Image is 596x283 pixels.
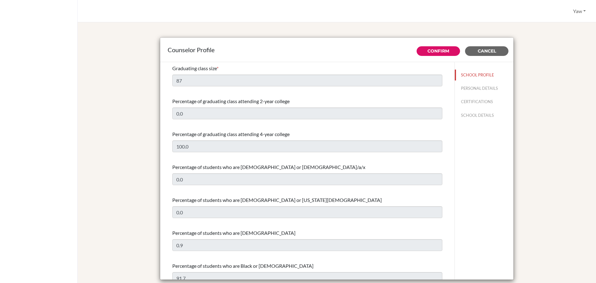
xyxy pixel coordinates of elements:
button: SCHOOL PROFILE [455,70,513,80]
span: Percentage of students who are [DEMOGRAPHIC_DATA] or [DEMOGRAPHIC_DATA]/a/x [172,164,365,170]
button: PERSONAL DETAILS [455,83,513,94]
button: Yaw [570,5,589,17]
span: Percentage of graduating class attending 2-year college [172,98,290,104]
span: Percentage of students who are [DEMOGRAPHIC_DATA] or [US_STATE][DEMOGRAPHIC_DATA] [172,197,382,203]
span: Percentage of graduating class attending 4-year college [172,131,290,137]
span: Graduating class size [172,65,217,71]
span: Percentage of students who are [DEMOGRAPHIC_DATA] [172,230,296,236]
span: Percentage of students who are Black or [DEMOGRAPHIC_DATA] [172,263,314,269]
button: CERTIFICATIONS [455,96,513,107]
div: Counselor Profile [168,45,506,54]
button: SCHOOL DETAILS [455,110,513,121]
